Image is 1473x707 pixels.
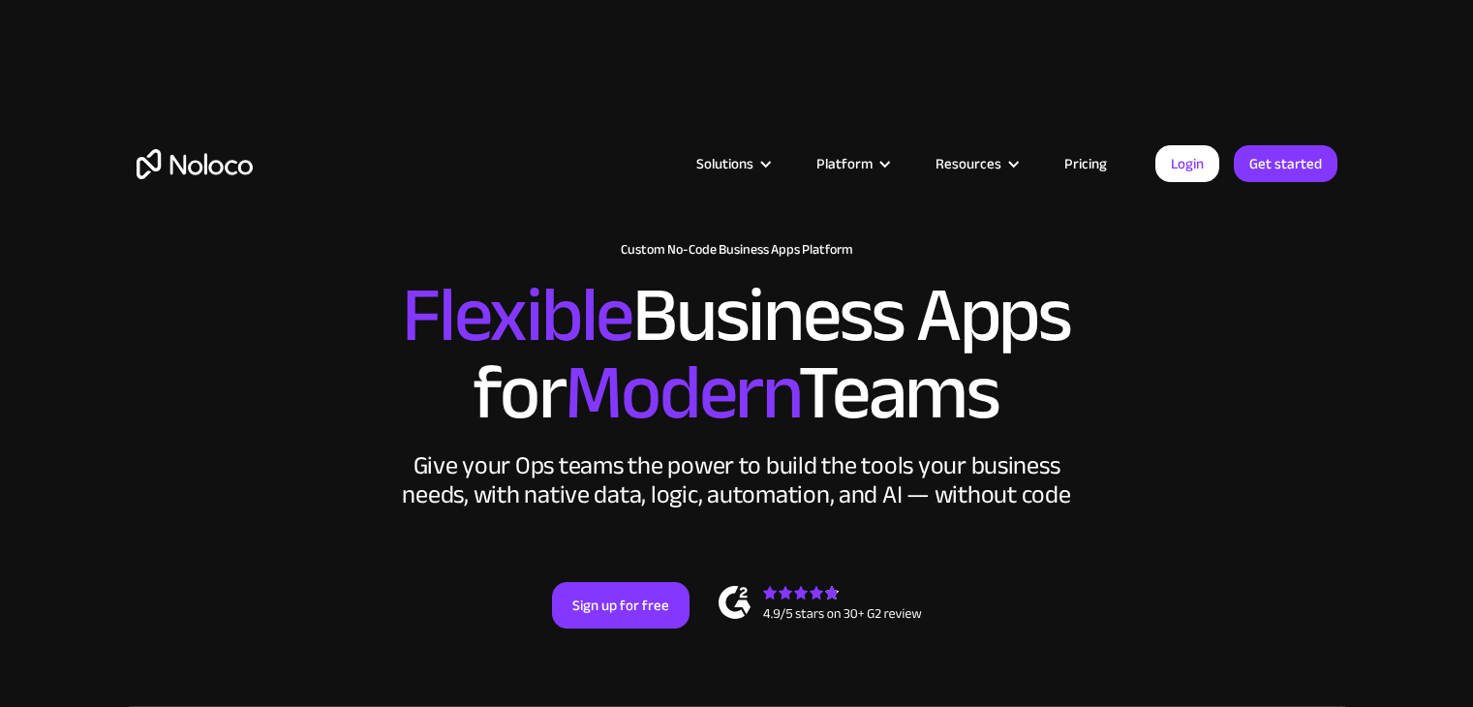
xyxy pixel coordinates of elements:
div: Platform [816,151,873,176]
div: Resources [911,151,1040,176]
div: Solutions [696,151,753,176]
a: Pricing [1040,151,1131,176]
a: Sign up for free [552,582,690,629]
div: Platform [792,151,911,176]
a: home [137,149,253,179]
div: Solutions [672,151,792,176]
div: Give your Ops teams the power to build the tools your business needs, with native data, logic, au... [398,451,1076,509]
span: Flexible [402,243,632,387]
span: Modern [565,321,798,465]
a: Get started [1234,145,1337,182]
h2: Business Apps for Teams [137,277,1337,432]
div: Resources [936,151,1001,176]
a: Login [1155,145,1219,182]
